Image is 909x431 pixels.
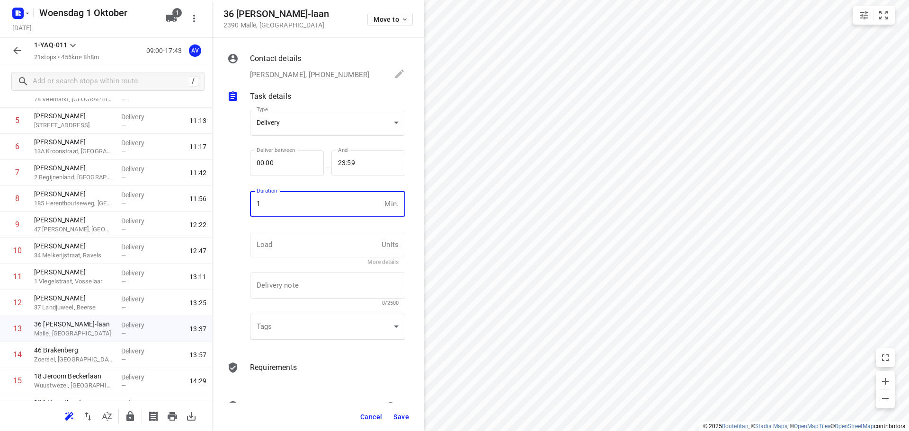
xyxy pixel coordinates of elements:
p: 104 Hoge Kaart [34,397,114,407]
span: — [121,304,126,311]
span: Reverse route [79,411,98,420]
p: 13A Kroonstraat, Heist-op-den-Berg [34,147,114,156]
p: Delivery [121,268,156,278]
span: 11:42 [189,168,206,177]
p: 1-YAQ-011 [34,40,67,50]
span: Download route [182,411,201,420]
p: Delivery [121,216,156,226]
button: AV [186,41,205,60]
span: 1 [172,8,182,18]
div: AV [189,44,201,57]
p: 09:00-17:43 [146,46,186,56]
span: Save [393,413,409,421]
p: — [324,164,331,171]
p: 46 Brakenberg [34,345,114,355]
p: [PERSON_NAME] [34,267,114,277]
span: — [121,148,126,155]
span: 11:17 [189,142,206,151]
p: 36 [PERSON_NAME]-laan [34,319,114,329]
p: [STREET_ADDRESS] [34,121,114,130]
p: 37 Landjuweel, Beerse [34,303,114,312]
p: Delivery [121,164,156,174]
p: Delivery [121,138,156,148]
p: [PERSON_NAME] [34,137,114,147]
button: Cancel [356,408,386,425]
div: 10 [13,246,22,255]
p: 18 Jeroom Beckerlaan [34,371,114,381]
p: Units [382,239,399,250]
span: 12:47 [189,246,206,255]
button: 1 [162,9,181,28]
span: 13:37 [189,324,206,334]
span: Move to [374,16,409,23]
div: 11 [13,272,22,281]
p: 2390 Malle , [GEOGRAPHIC_DATA] [223,21,329,29]
p: 185 Herenthoutseweg, Herentals [34,199,114,208]
span: 13:25 [189,298,206,308]
p: 2 Begijnenland, [GEOGRAPHIC_DATA] [34,173,114,182]
span: 13:11 [189,272,206,281]
p: [PERSON_NAME] [34,293,114,303]
svg: Edit [394,68,405,79]
button: Fit zoom [874,6,893,25]
p: Wuustwezel, [GEOGRAPHIC_DATA] [34,381,114,390]
button: Lock route [121,407,140,426]
p: Priority [250,401,274,413]
div: 7 [15,168,19,177]
div: 15 [13,376,22,385]
p: [PERSON_NAME] [34,163,114,173]
p: Delivery [121,294,156,304]
p: Contact details [250,53,301,64]
input: Add or search stops within route [33,74,188,89]
p: Min. [384,199,399,210]
p: Zoersel, [GEOGRAPHIC_DATA] [34,355,114,364]
span: — [121,356,126,363]
span: Print route [163,411,182,420]
span: — [121,382,126,389]
p: [PERSON_NAME] [34,215,114,225]
p: Malle, [GEOGRAPHIC_DATA] [34,329,114,338]
p: Delivery [121,320,156,330]
p: Delivery [121,346,156,356]
p: 78 Veemarkt, [GEOGRAPHIC_DATA] [34,95,114,104]
p: 47 [PERSON_NAME], [GEOGRAPHIC_DATA] [34,225,114,234]
p: Delivery [121,242,156,252]
span: — [121,252,126,259]
a: Routetitan [722,423,749,430]
span: 11:13 [189,116,206,125]
p: Delivery [121,112,156,122]
span: Cancel [360,413,382,421]
button: Move to [367,13,413,26]
span: — [121,278,126,285]
div: 5 [15,116,19,125]
span: Sort by time window [98,411,116,420]
span: — [121,122,126,129]
div: 13 [13,324,22,333]
p: Requirements [250,362,297,373]
p: Task details [250,91,291,102]
p: [PERSON_NAME] [34,189,114,199]
span: — [121,226,126,233]
p: Delivery [121,372,156,382]
div: 8 [15,194,19,203]
p: Delivery [121,398,156,408]
p: 34 Melkerijstraat, Ravels [34,251,114,260]
p: [PERSON_NAME] [34,241,114,251]
span: — [121,330,126,337]
span: — [121,174,126,181]
a: Stadia Maps [755,423,787,430]
span: — [121,96,126,103]
div: Delivery [257,119,390,127]
div: 12 [13,298,22,307]
div: Contact details[PERSON_NAME], [PHONE_NUMBER] [227,53,405,81]
div: ​ [250,314,405,340]
span: — [121,200,126,207]
h5: 36 [PERSON_NAME]-laan [223,9,329,19]
a: OpenStreetMap [835,423,874,430]
div: 14 [13,350,22,359]
button: Map settings [855,6,873,25]
h5: Woensdag 1 Oktober [36,5,158,20]
p: 1 Vlegelstraat, Vosselaar [34,277,114,286]
p: [PERSON_NAME] [34,111,114,121]
span: Reoptimize route [60,411,79,420]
